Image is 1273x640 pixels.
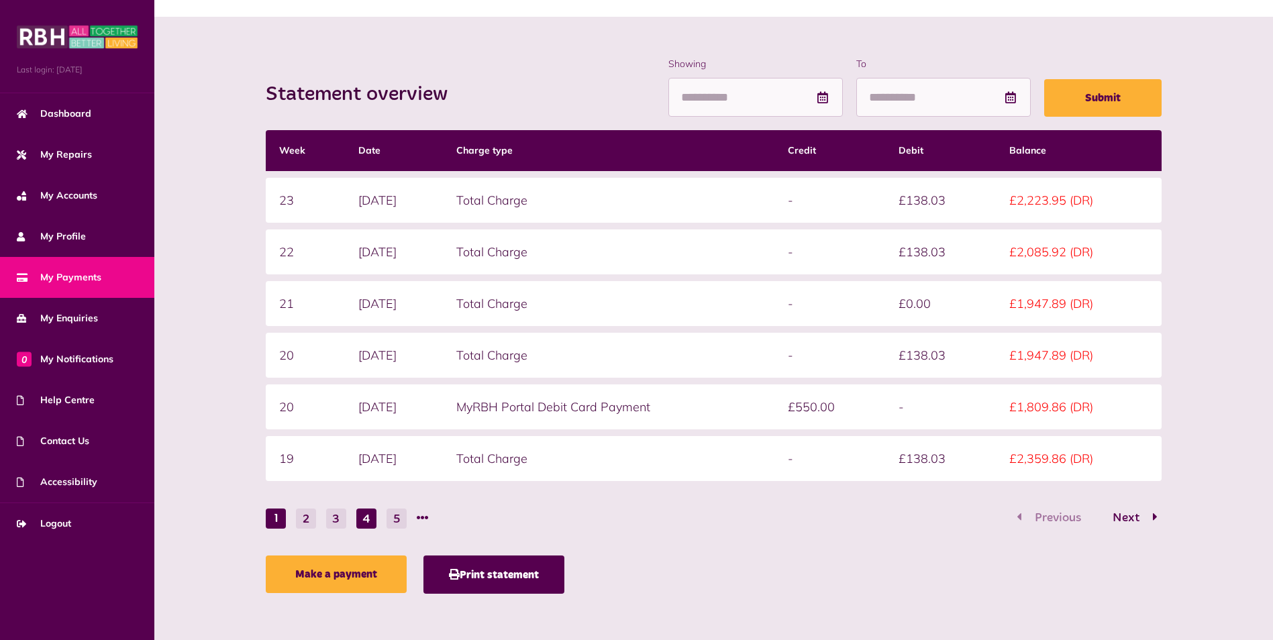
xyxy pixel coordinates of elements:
[774,384,885,429] td: £550.00
[266,83,461,107] h2: Statement overview
[996,281,1162,326] td: £1,947.89 (DR)
[856,57,1031,71] label: To
[356,509,376,529] button: Go to page 4
[345,384,443,429] td: [DATE]
[443,333,774,378] td: Total Charge
[17,475,97,489] span: Accessibility
[774,130,885,171] th: Credit
[443,229,774,274] td: Total Charge
[885,384,996,429] td: -
[1103,512,1150,524] span: Next
[885,130,996,171] th: Debit
[996,229,1162,274] td: £2,085.92 (DR)
[345,130,443,171] th: Date
[17,148,92,162] span: My Repairs
[443,178,774,223] td: Total Charge
[996,436,1162,481] td: £2,359.86 (DR)
[423,555,564,594] button: Print statement
[17,311,98,325] span: My Enquiries
[326,509,346,529] button: Go to page 3
[266,229,346,274] td: 22
[885,229,996,274] td: £138.03
[266,130,346,171] th: Week
[17,64,138,76] span: Last login: [DATE]
[443,130,774,171] th: Charge type
[17,189,97,203] span: My Accounts
[17,107,91,121] span: Dashboard
[296,509,316,529] button: Go to page 2
[443,384,774,429] td: MyRBH Portal Debit Card Payment
[266,281,346,326] td: 21
[266,178,346,223] td: 23
[668,57,843,71] label: Showing
[17,517,71,531] span: Logout
[996,384,1162,429] td: £1,809.86 (DR)
[774,436,885,481] td: -
[774,178,885,223] td: -
[1044,79,1162,117] button: Submit
[345,436,443,481] td: [DATE]
[443,281,774,326] td: Total Charge
[996,178,1162,223] td: £2,223.95 (DR)
[443,436,774,481] td: Total Charge
[266,333,346,378] td: 20
[774,333,885,378] td: -
[345,229,443,274] td: [DATE]
[17,23,138,50] img: MyRBH
[996,130,1162,171] th: Balance
[774,229,885,274] td: -
[266,436,346,481] td: 19
[1099,509,1162,528] button: Go to page 2
[345,178,443,223] td: [DATE]
[17,393,95,407] span: Help Centre
[345,333,443,378] td: [DATE]
[17,270,101,284] span: My Payments
[996,333,1162,378] td: £1,947.89 (DR)
[885,281,996,326] td: £0.00
[387,509,407,529] button: Go to page 5
[885,333,996,378] td: £138.03
[345,281,443,326] td: [DATE]
[266,384,346,429] td: 20
[885,436,996,481] td: £138.03
[17,352,32,366] span: 0
[17,434,89,448] span: Contact Us
[885,178,996,223] td: £138.03
[17,229,86,244] span: My Profile
[17,352,113,366] span: My Notifications
[774,281,885,326] td: -
[266,555,407,593] a: Make a payment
